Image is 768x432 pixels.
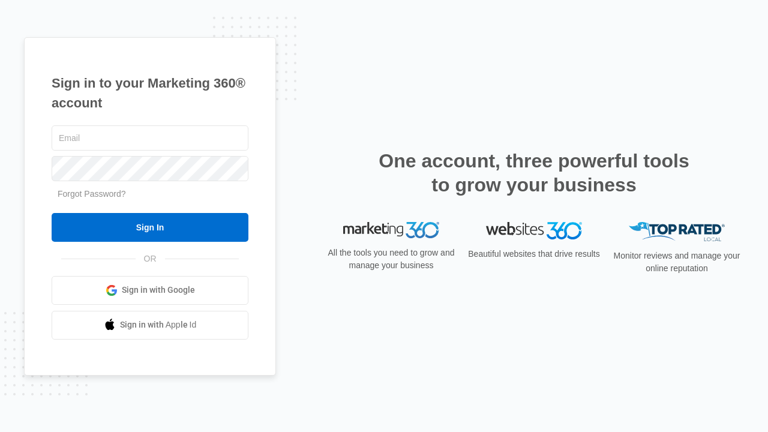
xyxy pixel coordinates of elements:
[52,276,248,305] a: Sign in with Google
[610,250,744,275] p: Monitor reviews and manage your online reputation
[52,125,248,151] input: Email
[375,149,693,197] h2: One account, three powerful tools to grow your business
[486,222,582,239] img: Websites 360
[343,222,439,239] img: Marketing 360
[136,253,165,265] span: OR
[467,248,601,260] p: Beautiful websites that drive results
[52,73,248,113] h1: Sign in to your Marketing 360® account
[52,213,248,242] input: Sign In
[324,247,458,272] p: All the tools you need to grow and manage your business
[58,189,126,199] a: Forgot Password?
[629,222,725,242] img: Top Rated Local
[122,284,195,296] span: Sign in with Google
[52,311,248,340] a: Sign in with Apple Id
[120,319,197,331] span: Sign in with Apple Id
